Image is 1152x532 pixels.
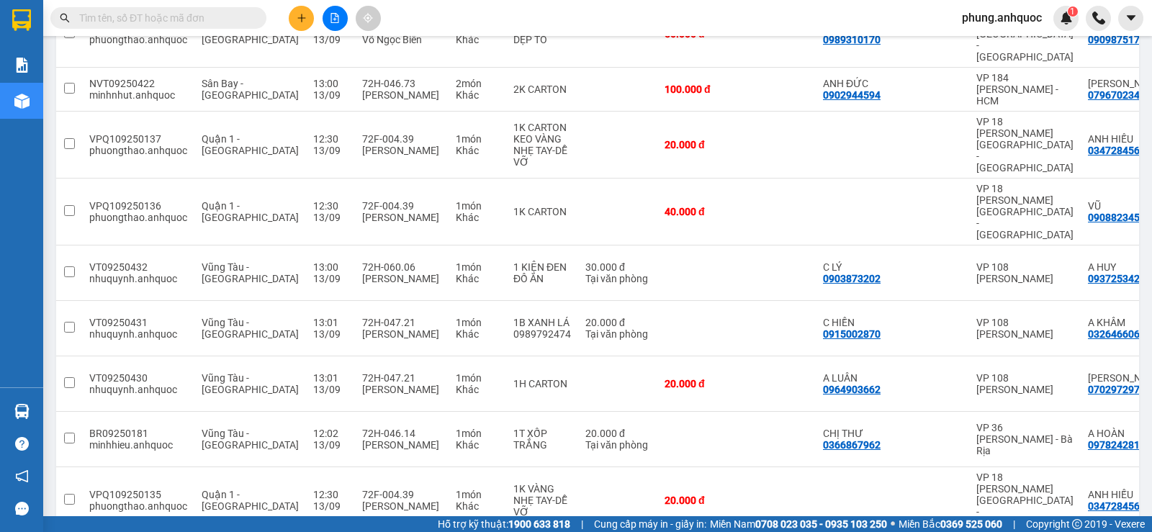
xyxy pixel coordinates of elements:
[202,489,299,512] span: Quận 1 - [GEOGRAPHIC_DATA]
[356,6,381,31] button: aim
[456,372,499,384] div: 1 món
[513,273,571,284] div: ĐỒ ĂN
[823,317,900,328] div: C HIỀN
[89,439,187,451] div: minhhieu.anhquoc
[594,516,706,532] span: Cung cấp máy in - giấy in:
[665,139,737,150] div: 20.000 đ
[89,372,187,384] div: VT09250430
[313,439,348,451] div: 13/09
[362,328,441,340] div: [PERSON_NAME]
[313,89,348,101] div: 13/09
[456,328,499,340] div: Khác
[456,317,499,328] div: 1 món
[940,518,1002,530] strong: 0369 525 060
[202,78,299,101] span: Sân Bay - [GEOGRAPHIC_DATA]
[976,183,1074,240] div: VP 18 [PERSON_NAME][GEOGRAPHIC_DATA] - [GEOGRAPHIC_DATA]
[202,428,299,451] span: Vũng Tàu - [GEOGRAPHIC_DATA]
[362,372,441,384] div: 72H-047.21
[313,384,348,395] div: 13/09
[12,9,31,31] img: logo-vxr
[14,58,30,73] img: solution-icon
[456,78,499,89] div: 2 món
[456,145,499,156] div: Khác
[513,428,571,451] div: 1T XỐP TRẮNG
[89,133,187,145] div: VPQ109250137
[976,472,1074,529] div: VP 18 [PERSON_NAME][GEOGRAPHIC_DATA] - [GEOGRAPHIC_DATA]
[289,6,314,31] button: plus
[313,372,348,384] div: 13:01
[297,13,307,23] span: plus
[456,500,499,512] div: Khác
[513,483,571,495] div: 1K VÀNG
[976,261,1074,284] div: VP 108 [PERSON_NAME]
[89,212,187,223] div: phuongthao.anhquoc
[456,384,499,395] div: Khác
[823,428,900,439] div: CHỊ THƯ
[79,10,249,26] input: Tìm tên, số ĐT hoặc mã đơn
[202,317,299,340] span: Vũng Tàu - [GEOGRAPHIC_DATA]
[313,328,348,340] div: 13/09
[362,317,441,328] div: 72H-047.21
[89,489,187,500] div: VPQ109250135
[1072,519,1082,529] span: copyright
[950,9,1053,27] span: phung.anhquoc
[755,518,887,530] strong: 0708 023 035 - 0935 103 250
[313,489,348,500] div: 12:30
[1088,212,1146,223] div: 0908823450
[823,273,881,284] div: 0903873202
[823,384,881,395] div: 0964903662
[976,116,1074,173] div: VP 18 [PERSON_NAME][GEOGRAPHIC_DATA] - [GEOGRAPHIC_DATA]
[513,145,571,168] div: NHẸ TAY-DỄ VỠ
[362,428,441,439] div: 72H-046.14
[313,78,348,89] div: 13:00
[313,212,348,223] div: 13/09
[665,206,737,217] div: 40.000 đ
[513,328,571,340] div: 0989792474
[89,89,187,101] div: minhnhut.anhquoc
[313,500,348,512] div: 13/09
[665,378,737,389] div: 20.000 đ
[823,261,900,273] div: C LÝ
[362,273,441,284] div: [PERSON_NAME]
[456,489,499,500] div: 1 món
[823,78,900,89] div: ANH ĐỨC
[313,273,348,284] div: 13/09
[1088,500,1146,512] div: 0347284567
[362,133,441,145] div: 72F-004.39
[1088,145,1146,156] div: 0347284567
[513,84,571,95] div: 2K CARTON
[456,212,499,223] div: Khác
[438,516,570,532] span: Hỗ trợ kỹ thuật:
[976,372,1074,395] div: VP 108 [PERSON_NAME]
[313,145,348,156] div: 13/09
[362,261,441,273] div: 72H-060.06
[1092,12,1105,24] img: phone-icon
[362,500,441,512] div: [PERSON_NAME]
[89,145,187,156] div: phuongthao.anhquoc
[1125,12,1138,24] span: caret-down
[363,13,373,23] span: aim
[323,6,348,31] button: file-add
[60,13,70,23] span: search
[313,200,348,212] div: 12:30
[585,317,650,328] div: 20.000 đ
[456,89,499,101] div: Khác
[899,516,1002,532] span: Miền Bắc
[1118,6,1143,31] button: caret-down
[1088,328,1146,340] div: 0326466066
[456,428,499,439] div: 1 món
[456,200,499,212] div: 1 món
[513,206,571,217] div: 1K CARTON
[513,378,571,389] div: 1H CARTON
[1088,273,1146,284] div: 0937253421
[891,521,895,527] span: ⚪️
[362,212,441,223] div: [PERSON_NAME]
[14,94,30,109] img: warehouse-icon
[1070,6,1075,17] span: 1
[1088,384,1146,395] div: 0702972972
[15,469,29,483] span: notification
[1088,439,1146,451] div: 0978242813
[362,384,441,395] div: [PERSON_NAME]
[513,317,571,328] div: 1B XANH LÁ
[1068,6,1078,17] sup: 1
